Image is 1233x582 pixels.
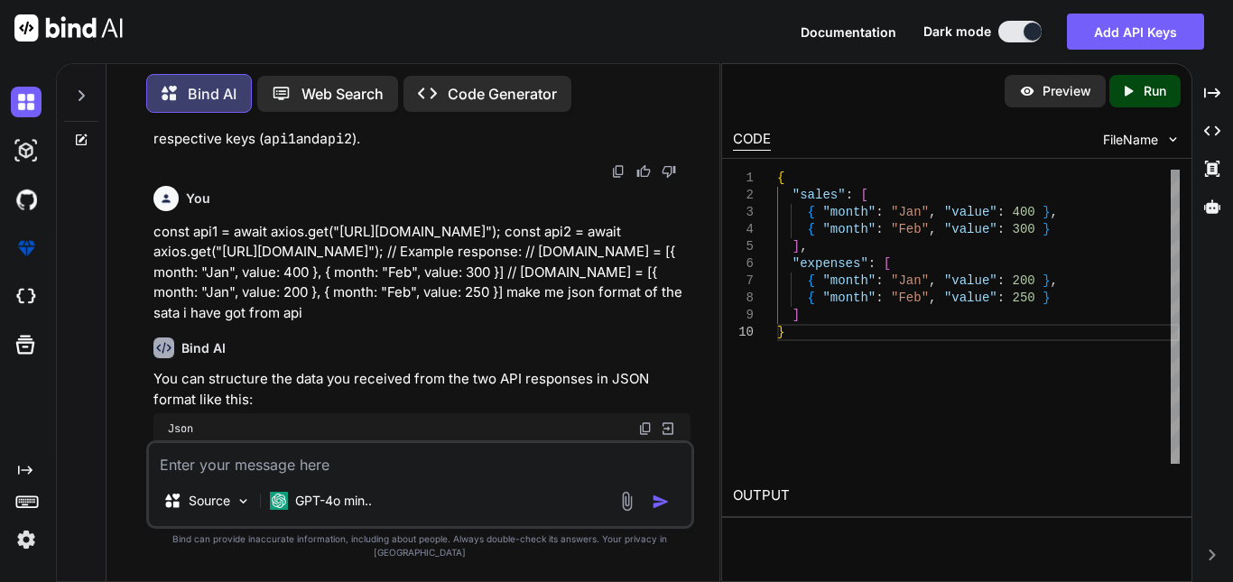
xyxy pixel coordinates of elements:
[1013,205,1035,219] span: 400
[944,222,997,236] span: "value"
[11,524,42,555] img: settings
[1051,273,1058,288] span: ,
[1019,83,1035,99] img: preview
[636,164,651,179] img: like
[822,273,876,288] span: "month"
[186,189,210,208] h6: You
[638,421,653,436] img: copy
[733,290,754,307] div: 8
[1067,14,1204,50] button: Add API Keys
[652,493,670,511] img: icon
[181,339,226,357] h6: Bind AI
[793,308,800,322] span: ]
[168,421,193,436] span: Json
[801,23,896,42] button: Documentation
[1013,291,1035,305] span: 250
[808,205,815,219] span: {
[997,273,1005,288] span: :
[808,291,815,305] span: {
[777,171,784,185] span: {
[11,87,42,117] img: darkChat
[733,129,771,151] div: CODE
[793,239,800,254] span: ]
[611,164,626,179] img: copy
[11,184,42,215] img: githubDark
[822,222,876,236] span: "month"
[301,83,384,105] p: Web Search
[320,130,352,148] code: api2
[891,273,929,288] span: "Jan"
[997,291,1005,305] span: :
[11,282,42,312] img: cloudideIcon
[891,205,929,219] span: "Jan"
[801,24,896,40] span: Documentation
[1013,222,1035,236] span: 300
[876,273,883,288] span: :
[733,170,754,187] div: 1
[660,420,676,437] img: Open in Browser
[876,205,883,219] span: :
[448,83,557,105] p: Code Generator
[295,492,372,510] p: GPT-4o min..
[733,324,754,341] div: 10
[11,135,42,166] img: darkAi-studio
[153,369,691,410] p: You can structure the data you received from the two API responses in JSON format like this:
[777,325,784,339] span: }
[808,273,815,288] span: {
[733,238,754,255] div: 5
[929,222,936,236] span: ,
[891,222,929,236] span: "Feb"
[14,14,123,42] img: Bind AI
[929,291,936,305] span: ,
[929,273,936,288] span: ,
[153,222,691,324] p: const api1 = await axios.get("[URL][DOMAIN_NAME]"); const api2 = await axios.get("[URL][DOMAIN_NA...
[808,222,815,236] span: {
[997,222,1005,236] span: :
[733,273,754,290] div: 7
[153,109,691,150] p: This JSON structure clearly organizes the data from both APIs under their respective keys ( and ).
[1043,222,1050,236] span: }
[616,491,637,512] img: attachment
[846,188,853,202] span: :
[793,256,868,271] span: "expenses"
[944,273,997,288] span: "value"
[891,291,929,305] span: "Feb"
[997,205,1005,219] span: :
[722,475,1191,517] h2: OUTPUT
[733,255,754,273] div: 6
[876,291,883,305] span: :
[11,233,42,263] img: premium
[1013,273,1035,288] span: 200
[793,188,846,202] span: "sales"
[264,130,296,148] code: api1
[800,239,807,254] span: ,
[1043,205,1050,219] span: }
[733,187,754,204] div: 2
[923,23,991,41] span: Dark mode
[733,204,754,221] div: 3
[944,205,997,219] span: "value"
[868,256,876,271] span: :
[1043,82,1091,100] p: Preview
[822,205,876,219] span: "month"
[189,492,230,510] p: Source
[1043,291,1050,305] span: }
[876,222,883,236] span: :
[822,291,876,305] span: "month"
[146,532,694,559] p: Bind can provide inaccurate information, including about people. Always double-check its answers....
[860,188,867,202] span: [
[236,494,251,509] img: Pick Models
[733,307,754,324] div: 9
[662,164,676,179] img: dislike
[1165,132,1181,147] img: chevron down
[1103,131,1158,149] span: FileName
[884,256,891,271] span: [
[270,492,288,510] img: GPT-4o mini
[733,221,754,238] div: 4
[1043,273,1050,288] span: }
[929,205,936,219] span: ,
[188,83,236,105] p: Bind AI
[944,291,997,305] span: "value"
[1051,205,1058,219] span: ,
[1144,82,1166,100] p: Run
